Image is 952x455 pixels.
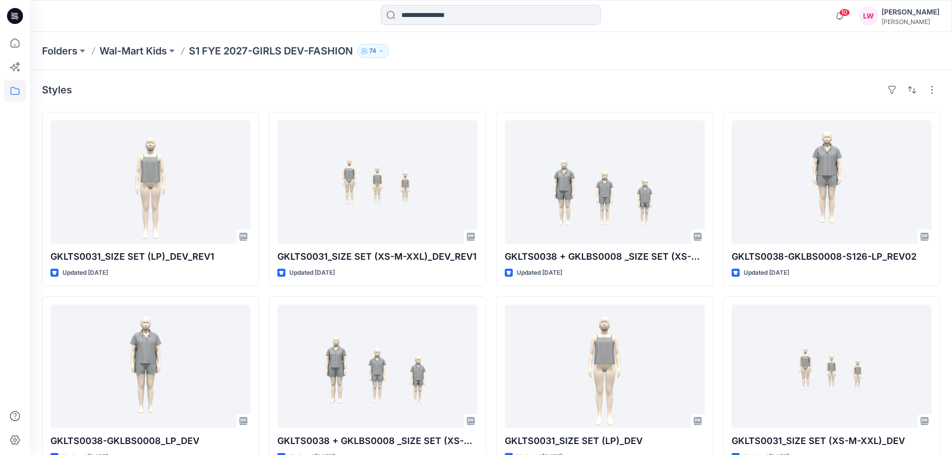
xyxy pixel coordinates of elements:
[369,45,376,56] p: 74
[277,305,477,428] a: GKLTS0038 + GKLBS0008 _SIZE SET (XS-M-XXL)_DEV
[732,434,932,448] p: GKLTS0031_SIZE SET (XS-M-XXL)_DEV
[277,120,477,244] a: GKLTS0031_SIZE SET (XS-M-XXL)_DEV_REV1
[357,44,389,58] button: 74
[732,250,932,264] p: GKLTS0038-GKLBS0008-S126-LP_REV02
[839,8,850,16] span: 10
[860,7,878,25] div: LW
[99,44,167,58] a: Wal-Mart Kids
[50,250,250,264] p: GKLTS0031_SIZE SET (LP)_DEV_REV1
[50,120,250,244] a: GKLTS0031_SIZE SET (LP)_DEV_REV1
[42,44,77,58] a: Folders
[505,305,705,428] a: GKLTS0031_SIZE SET (LP)_DEV
[517,268,562,278] p: Updated [DATE]
[744,268,789,278] p: Updated [DATE]
[289,268,335,278] p: Updated [DATE]
[277,434,477,448] p: GKLTS0038 + GKLBS0008 _SIZE SET (XS-M-XXL)_DEV
[189,44,353,58] p: S1 FYE 2027-GIRLS DEV-FASHION
[505,250,705,264] p: GKLTS0038 + GKLBS0008 _SIZE SET (XS-M-XXL)_REV02
[50,305,250,428] a: GKLTS0038-GKLBS0008_LP_DEV
[62,268,108,278] p: Updated [DATE]
[732,120,932,244] a: GKLTS0038-GKLBS0008-S126-LP_REV02
[42,84,72,96] h4: Styles
[505,120,705,244] a: GKLTS0038 + GKLBS0008 _SIZE SET (XS-M-XXL)_REV02
[882,6,940,18] div: [PERSON_NAME]
[505,434,705,448] p: GKLTS0031_SIZE SET (LP)_DEV
[732,305,932,428] a: GKLTS0031_SIZE SET (XS-M-XXL)_DEV
[277,250,477,264] p: GKLTS0031_SIZE SET (XS-M-XXL)_DEV_REV1
[882,18,940,25] div: [PERSON_NAME]
[50,434,250,448] p: GKLTS0038-GKLBS0008_LP_DEV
